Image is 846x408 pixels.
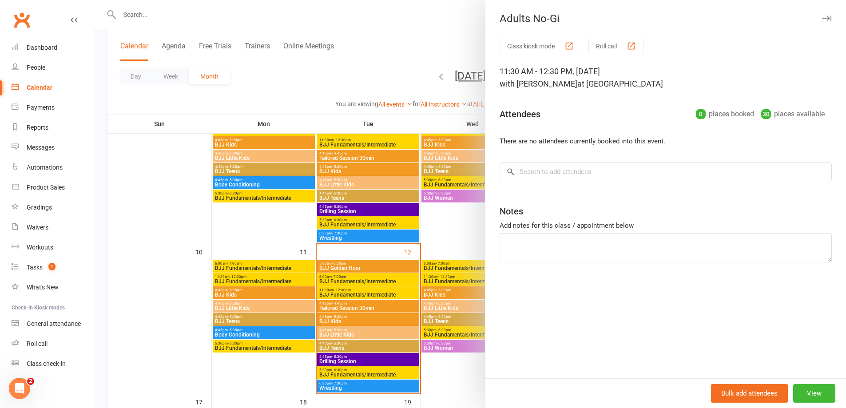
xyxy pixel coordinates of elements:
[500,79,577,88] span: with [PERSON_NAME]
[500,162,832,181] input: Search to add attendees
[761,108,825,120] div: places available
[27,44,57,51] div: Dashboard
[12,277,94,297] a: What's New
[27,184,65,191] div: Product Sales
[500,205,523,218] div: Notes
[27,264,43,271] div: Tasks
[500,136,832,147] li: There are no attendees currently booked into this event.
[12,98,94,118] a: Payments
[12,334,94,354] a: Roll call
[27,378,34,385] span: 2
[12,198,94,218] a: Gradings
[27,360,66,367] div: Class check-in
[27,84,52,91] div: Calendar
[12,158,94,178] a: Automations
[27,244,53,251] div: Workouts
[48,263,56,270] span: 1
[12,238,94,257] a: Workouts
[500,220,832,231] div: Add notes for this class / appointment below
[12,118,94,138] a: Reports
[11,9,33,31] a: Clubworx
[12,218,94,238] a: Waivers
[27,284,59,291] div: What's New
[27,320,81,327] div: General attendance
[27,340,48,347] div: Roll call
[12,78,94,98] a: Calendar
[761,109,771,119] div: 30
[12,138,94,158] a: Messages
[12,354,94,374] a: Class kiosk mode
[12,38,94,58] a: Dashboard
[27,224,48,231] div: Waivers
[485,12,846,25] div: Adults No-Gi
[27,124,48,131] div: Reports
[27,144,55,151] div: Messages
[9,378,30,399] iframe: Intercom live chat
[500,108,540,120] div: Attendees
[500,65,832,90] div: 11:30 AM - 12:30 PM, [DATE]
[500,38,581,54] button: Class kiosk mode
[12,58,94,78] a: People
[27,204,52,211] div: Gradings
[711,384,788,403] button: Bulk add attendees
[12,178,94,198] a: Product Sales
[793,384,835,403] button: View
[696,109,706,119] div: 0
[577,79,663,88] span: at [GEOGRAPHIC_DATA]
[588,38,643,54] button: Roll call
[12,314,94,334] a: General attendance kiosk mode
[27,164,63,171] div: Automations
[12,257,94,277] a: Tasks 1
[696,108,754,120] div: places booked
[27,104,55,111] div: Payments
[27,64,45,71] div: People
